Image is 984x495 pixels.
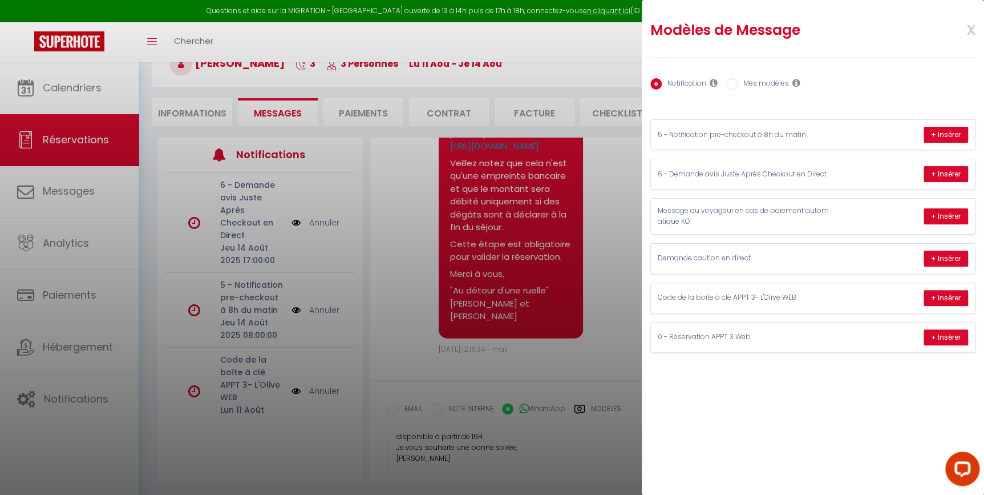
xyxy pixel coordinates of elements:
p: Message au voyageur en cas de paiement automatique KO [658,206,829,227]
p: 6 - Demande avis Juste Après Checkout en Direct [658,169,829,180]
button: + Insérer [924,290,968,306]
h2: Modèles de Message [650,21,916,39]
p: 5 - Notification pre-checkout à 8h du matin [658,130,829,140]
span: x [940,15,975,42]
button: + Insérer [924,208,968,224]
label: Mes modèles [738,78,789,91]
i: Les modèles généraux sont visibles par vous et votre équipe [792,78,800,87]
button: + Insérer [924,166,968,182]
i: Les notifications sont visibles par toi et ton équipe [710,78,718,87]
button: + Insérer [924,329,968,345]
p: Code de la boîte à clé APPT 3- L'Olive WEB [658,292,829,303]
p: 0 - Réservation APPT 3 Web [658,332,829,343]
label: Notification [662,78,706,91]
button: + Insérer [924,127,968,143]
iframe: LiveChat chat widget [936,447,984,495]
button: + Insérer [924,251,968,267]
p: Demande caution en direct [658,253,829,264]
